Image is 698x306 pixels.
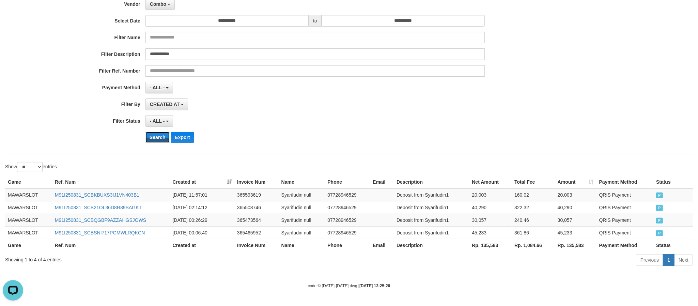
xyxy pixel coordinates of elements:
[5,214,52,226] td: MAWARSLOT
[663,254,674,266] a: 1
[170,214,234,226] td: [DATE] 00:26:29
[150,1,166,7] span: Combo
[145,98,188,110] button: CREATED AT
[512,176,555,188] th: Total Fee
[555,201,596,214] td: 40,290
[5,162,57,172] label: Show entries
[596,201,654,214] td: QRIS Payment
[596,226,654,239] td: QRIS Payment
[596,239,654,251] th: Payment Method
[656,218,663,224] span: PAID
[145,115,173,127] button: - ALL -
[309,15,322,27] span: to
[5,188,52,201] td: MAWARSLOT
[555,214,596,226] td: 30,057
[279,188,325,201] td: Syarifudin null
[469,201,512,214] td: 40,290
[555,226,596,239] td: 45,233
[325,214,370,226] td: 07728946529
[394,226,469,239] td: Deposit from Syarifudin1
[5,239,52,251] th: Game
[325,239,370,251] th: Phone
[325,176,370,188] th: Phone
[170,188,234,201] td: [DATE] 11:57:01
[170,226,234,239] td: [DATE] 00:06:40
[370,176,394,188] th: Email
[512,239,555,251] th: Rp. 1,084.66
[469,188,512,201] td: 20,003
[656,230,663,236] span: PAID
[234,176,279,188] th: Invoice Num
[234,239,279,251] th: Invoice Num
[653,176,693,188] th: Status
[5,226,52,239] td: MAWARSLOT
[596,176,654,188] th: Payment Method
[5,254,286,263] div: Showing 1 to 4 of 4 entries
[555,188,596,201] td: 20,003
[234,188,279,201] td: 365593619
[370,239,394,251] th: Email
[145,132,170,143] button: Search
[170,176,234,188] th: Created at: activate to sort column ascending
[3,3,23,23] button: Open LiveChat chat widget
[279,201,325,214] td: Syarifudin null
[170,201,234,214] td: [DATE] 02:14:12
[555,176,596,188] th: Amount: activate to sort column ascending
[512,214,555,226] td: 240.46
[234,226,279,239] td: 365465952
[279,226,325,239] td: Syarifudin null
[279,176,325,188] th: Name
[52,239,170,251] th: Ref. Num
[469,239,512,251] th: Rp. 135,583
[5,201,52,214] td: MAWARSLOT
[555,239,596,251] th: Rp. 135,583
[674,254,693,266] a: Next
[512,188,555,201] td: 160.02
[394,188,469,201] td: Deposit from Syarifudin1
[55,192,139,198] a: M91I250831_SCBKBUXS3IJ1VN403B1
[308,284,390,288] small: code © [DATE]-[DATE] dwg |
[279,214,325,226] td: Syarifudin null
[145,82,173,93] button: - ALL -
[171,132,194,143] button: Export
[17,162,43,172] select: Showentries
[359,284,390,288] strong: [DATE] 13:25:26
[5,176,52,188] th: Game
[394,176,469,188] th: Description
[55,230,145,235] a: M91I250831_SCBSNI717PGMWLRQKCN
[394,214,469,226] td: Deposit from Syarifudin1
[394,239,469,251] th: Description
[55,205,142,210] a: M91I250831_SCB21OL36D8R89SAGKT
[325,201,370,214] td: 07728946529
[596,188,654,201] td: QRIS Payment
[512,201,555,214] td: 322.32
[596,214,654,226] td: QRIS Payment
[394,201,469,214] td: Deposit from Syarifudin1
[325,188,370,201] td: 07728946529
[234,201,279,214] td: 365508746
[279,239,325,251] th: Name
[469,214,512,226] td: 30,057
[55,217,146,223] a: M91I250831_SCBQGBF9AZZAHGSJOWS
[512,226,555,239] td: 361.86
[52,176,170,188] th: Ref. Num
[653,239,693,251] th: Status
[469,176,512,188] th: Net Amount
[636,254,663,266] a: Previous
[469,226,512,239] td: 45,233
[234,214,279,226] td: 365473564
[325,226,370,239] td: 07728946529
[656,205,663,211] span: PAID
[170,239,234,251] th: Created at
[150,118,165,124] span: - ALL -
[656,193,663,198] span: PAID
[150,102,180,107] span: CREATED AT
[150,85,165,90] span: - ALL -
